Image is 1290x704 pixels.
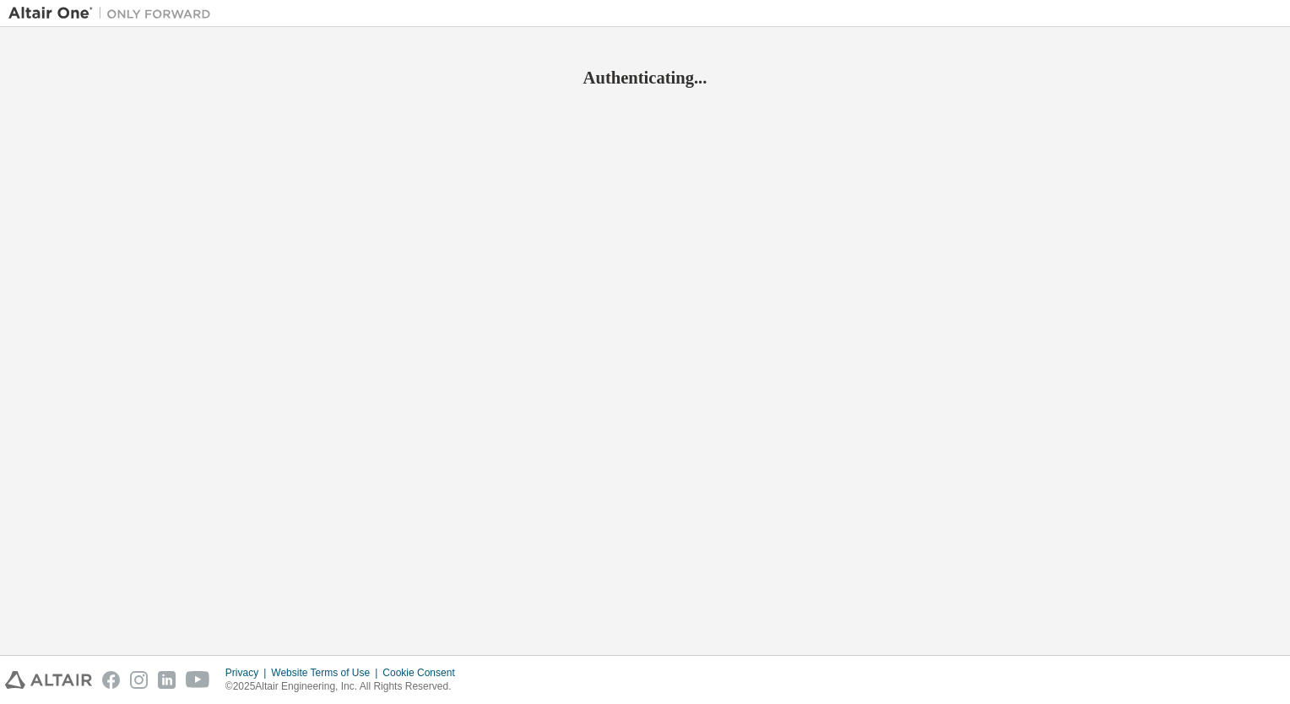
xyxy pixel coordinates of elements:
[225,680,465,694] p: © 2025 Altair Engineering, Inc. All Rights Reserved.
[225,666,271,680] div: Privacy
[8,5,220,22] img: Altair One
[382,666,464,680] div: Cookie Consent
[186,671,210,689] img: youtube.svg
[158,671,176,689] img: linkedin.svg
[102,671,120,689] img: facebook.svg
[5,671,92,689] img: altair_logo.svg
[130,671,148,689] img: instagram.svg
[271,666,382,680] div: Website Terms of Use
[8,67,1282,89] h2: Authenticating...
